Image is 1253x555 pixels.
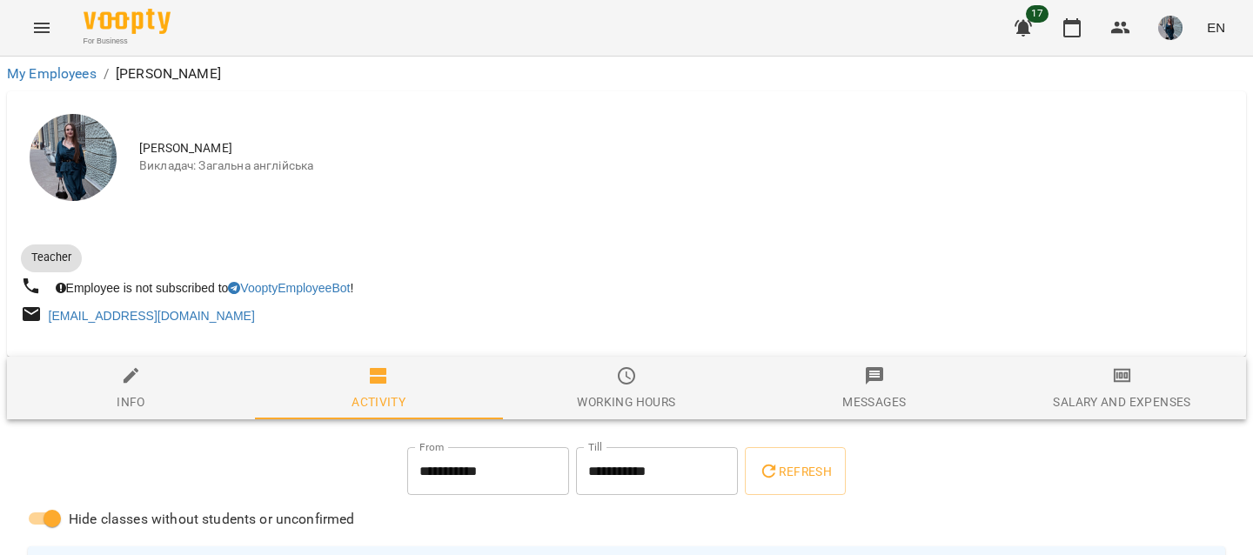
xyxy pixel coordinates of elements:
img: Voopty Logo [84,9,171,34]
a: [EMAIL_ADDRESS][DOMAIN_NAME] [49,309,255,323]
div: Activity [352,391,405,412]
div: Salary and Expenses [1053,391,1190,412]
span: Refresh [759,461,832,482]
span: For Business [84,36,171,47]
div: Messages [842,391,906,412]
p: [PERSON_NAME] [116,64,221,84]
li: / [104,64,109,84]
span: Викладач: Загальна англійська [139,157,1232,175]
span: EN [1207,18,1225,37]
a: VooptyEmployeeBot [228,281,350,295]
button: Menu [21,7,63,49]
div: Employee is not subscribed to ! [52,276,358,300]
button: Refresh [745,447,846,496]
div: Working hours [577,391,675,412]
img: Вікторія Ксеншкевич [30,114,117,201]
span: [PERSON_NAME] [139,140,1232,157]
nav: breadcrumb [7,64,1246,84]
span: 17 [1026,5,1049,23]
button: EN [1200,11,1232,43]
span: Teacher [21,250,82,265]
div: Info [117,391,145,412]
a: My Employees [7,65,97,82]
span: Hide classes without students or unconfirmed [69,509,355,530]
img: bfffc1ebdc99cb2c845fa0ad6ea9d4d3.jpeg [1158,16,1183,40]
